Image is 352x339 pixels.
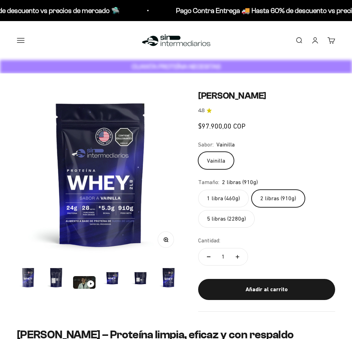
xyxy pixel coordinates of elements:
img: Proteína Whey - Vainilla [45,266,67,289]
img: Proteína Whey - Vainilla [157,266,180,289]
strong: CUANTA PROTEÍNA NECESITAS [132,63,221,70]
button: Ir al artículo 4 [101,266,124,291]
img: Proteína Whey - Vainilla [101,266,124,289]
button: Ir al artículo 1 [17,266,39,291]
img: Proteína Whey - Vainilla [129,266,152,289]
img: Proteína Whey - Vainilla [17,90,184,257]
span: 4.8 [198,107,204,115]
button: Reducir cantidad [198,248,219,265]
h1: [PERSON_NAME] [198,90,335,101]
legend: Sabor: [198,140,214,149]
img: Proteína Whey - Vainilla [17,266,39,289]
button: Añadir al carrito [198,279,335,300]
legend: Tamaño: [198,178,219,187]
button: Ir al artículo 6 [157,266,180,291]
label: Cantidad: [198,236,220,245]
span: Vainilla [216,140,235,149]
a: 4.84.8 de 5.0 estrellas [198,107,335,115]
span: 2 libras (910g) [222,178,258,187]
button: Ir al artículo 5 [129,266,152,291]
button: Ir al artículo 2 [45,266,67,291]
sale-price: $97.900,00 COP [198,120,246,132]
div: Añadir al carrito [212,285,321,294]
button: Ir al artículo 3 [73,276,96,291]
button: Aumentar cantidad [227,248,248,265]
